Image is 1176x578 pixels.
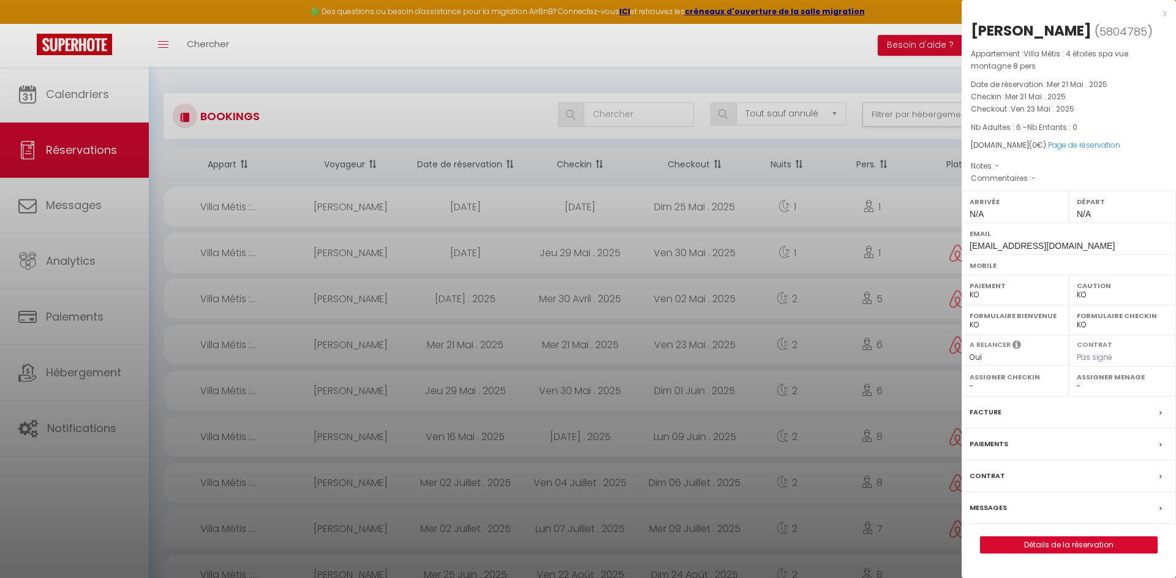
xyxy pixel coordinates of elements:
label: Email [970,227,1168,240]
label: Caution [1077,279,1168,292]
span: N/A [970,209,984,219]
label: Paiements [970,438,1008,451]
p: Checkin : [971,91,1167,103]
span: Villa Métis : 4 étoiles spa vue montagne 8 pers [971,48,1128,71]
label: Formulaire Bienvenue [970,310,1061,322]
div: [PERSON_NAME] [971,21,1091,40]
label: Assigner Menage [1077,371,1168,383]
button: Détails de la réservation [980,536,1158,553]
label: Arrivée [970,196,1061,208]
span: Ven 23 Mai . 2025 [1011,104,1074,114]
p: Notes : [971,160,1167,172]
label: Contrat [1077,340,1112,348]
span: Mer 21 Mai . 2025 [1005,91,1066,102]
label: Paiement [970,279,1061,292]
span: N/A [1077,209,1091,219]
label: Formulaire Checkin [1077,310,1168,322]
label: Assigner Checkin [970,371,1061,383]
i: Sélectionner OUI si vous souhaiter envoyer les séquences de messages post-checkout [1012,340,1021,353]
p: Appartement : [971,48,1167,72]
span: [EMAIL_ADDRESS][DOMAIN_NAME] [970,241,1115,251]
p: Checkout : [971,103,1167,115]
span: Nb Adultes : 6 - [971,122,1077,132]
label: Contrat [970,470,1005,482]
p: Commentaires : [971,172,1167,184]
button: Ouvrir le widget de chat LiveChat [10,5,47,42]
p: Date de réservation : [971,78,1167,91]
label: Mobile [970,259,1168,272]
div: x [962,6,1167,21]
span: Mer 21 Mai . 2025 [1047,79,1107,89]
label: Départ [1077,196,1168,208]
span: Pas signé [1077,352,1112,362]
span: - [995,161,1000,171]
span: 5804785 [1099,24,1147,39]
label: Messages [970,501,1007,514]
span: Nb Enfants : 0 [1027,122,1077,132]
span: 0 [1032,140,1037,150]
label: A relancer [970,340,1011,350]
a: Page de réservation [1048,140,1120,150]
span: - [1031,173,1036,183]
a: Détails de la réservation [981,537,1157,553]
span: ( ) [1095,23,1153,40]
iframe: Chat [1124,523,1167,569]
span: ( €) [1029,140,1046,150]
div: [DOMAIN_NAME] [971,140,1167,151]
label: Facture [970,406,1001,419]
